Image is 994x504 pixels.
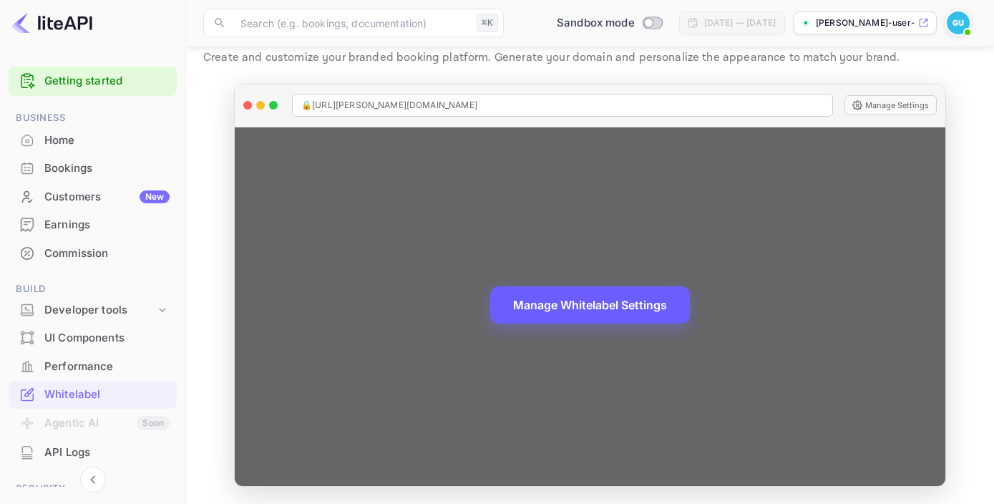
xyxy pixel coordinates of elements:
div: Home [9,127,177,155]
div: CustomersNew [9,183,177,211]
div: ⌘K [477,14,498,32]
div: UI Components [44,330,170,346]
div: API Logs [44,445,170,461]
span: Security [9,481,177,497]
span: Business [9,110,177,126]
img: Gladson User [947,11,970,34]
a: API Logs [9,439,177,465]
a: Home [9,127,177,153]
div: Developer tools [9,298,177,323]
div: Performance [9,353,177,381]
div: Earnings [44,217,170,233]
div: New [140,190,170,203]
div: Performance [44,359,170,375]
div: Bookings [44,160,170,177]
div: Switch to Production mode [551,15,668,31]
span: Sandbox mode [557,15,635,31]
a: Performance [9,353,177,379]
p: [PERSON_NAME]-user-fkdet.nui... [816,16,915,29]
button: Collapse navigation [80,467,106,493]
input: Search (e.g. bookings, documentation) [232,9,471,37]
div: [DATE] — [DATE] [704,16,776,29]
span: Build [9,281,177,297]
a: CustomersNew [9,183,177,210]
div: Whitelabel [44,387,170,403]
div: Getting started [9,67,177,96]
div: Earnings [9,211,177,239]
button: Manage Whitelabel Settings [490,286,690,324]
a: Commission [9,240,177,266]
a: Earnings [9,211,177,238]
div: Customers [44,189,170,205]
button: Manage Settings [844,95,937,115]
img: LiteAPI logo [11,11,92,34]
div: Commission [9,240,177,268]
div: Home [44,132,170,149]
a: Bookings [9,155,177,181]
div: API Logs [9,439,177,467]
a: Whitelabel [9,381,177,407]
div: Bookings [9,155,177,183]
span: 🔒 [URL][PERSON_NAME][DOMAIN_NAME] [301,99,477,112]
p: Create and customize your branded booking platform. Generate your domain and personalize the appe... [203,49,977,67]
a: UI Components [9,324,177,351]
a: Getting started [44,73,170,89]
div: Whitelabel [9,381,177,409]
div: Developer tools [44,302,155,319]
div: Commission [44,246,170,262]
div: UI Components [9,324,177,352]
